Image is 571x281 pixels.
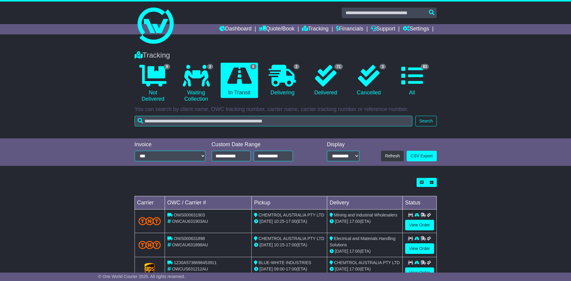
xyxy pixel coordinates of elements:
[381,151,404,161] button: Refresh
[407,151,436,161] a: CSV Export
[174,260,216,265] span: 1Z30A5738698453911
[212,141,308,148] div: Custom Date Range
[349,249,360,254] span: 17:00
[259,267,273,271] span: [DATE]
[415,116,436,126] button: Search
[371,24,395,34] a: Support
[307,63,344,98] a: 71 Delivered
[349,219,360,224] span: 17:00
[259,219,273,224] span: [DATE]
[259,24,294,34] a: Quote/Book
[330,266,400,272] div: (ETA)
[330,248,400,254] div: (ETA)
[135,106,437,113] p: You can search by client name, OWC tracking number, carrier name, carrier tracking number or refe...
[274,219,284,224] span: 10:25
[335,267,348,271] span: [DATE]
[421,64,429,69] span: 83
[327,196,402,210] td: Delivery
[219,24,252,34] a: Dashboard
[259,242,273,247] span: [DATE]
[252,196,327,210] td: Pickup
[335,219,348,224] span: [DATE]
[336,24,363,34] a: Financials
[327,141,359,148] div: Display
[172,267,208,271] span: OWCUS631212AU
[221,63,258,98] a: 5 In Transit
[98,274,185,279] span: © One World Courier 2025. All rights reserved.
[334,213,397,217] span: Mining and Industrial Wholesalers
[254,242,324,248] div: - (ETA)
[286,267,296,271] span: 17:00
[286,219,296,224] span: 17:00
[138,241,161,249] img: TNT_Domestic.png
[302,24,328,34] a: Tracking
[334,64,343,69] span: 71
[174,236,205,241] span: OWS000631898
[259,260,311,265] span: BLUE-WHITE INDUSTRIES
[259,213,324,217] span: CHEMTROL AUSTRALIA PTY LTD
[264,63,301,98] a: 2 Delivering
[172,242,208,247] span: OWCAU631898AU
[402,196,436,210] td: Status
[135,63,172,105] a: 9 Not Delivered
[172,219,208,224] span: OWCAU631903AU
[380,64,386,69] span: 3
[254,266,324,272] div: - (ETA)
[254,218,324,225] div: - (ETA)
[286,242,296,247] span: 17:00
[293,64,300,69] span: 2
[178,63,215,105] a: 2 Waiting Collection
[405,220,434,230] a: View Order
[250,64,256,69] span: 5
[174,213,205,217] span: OWS000631903
[349,267,360,271] span: 17:00
[135,141,206,148] div: Invoice
[207,64,213,69] span: 2
[164,64,170,69] span: 9
[403,24,429,34] a: Settings
[405,267,434,278] a: View Order
[334,260,400,265] span: CHEMTROL AUSTRALIA PTY LTD
[393,63,430,98] a: 83 All
[330,218,400,225] div: (ETA)
[138,217,161,225] img: TNT_Domestic.png
[350,63,387,98] a: 3 Cancelled
[405,243,434,254] a: View Order
[274,267,284,271] span: 09:00
[165,196,252,210] td: OWC / Carrier #
[144,263,155,275] img: GetCarrierServiceLogo
[330,236,396,247] span: Electrical and Materials Handling Solutions
[274,242,284,247] span: 10:15
[132,51,440,60] div: Tracking
[259,236,324,241] span: CHEMTROL AUSTRALIA PTY LTD
[335,249,348,254] span: [DATE]
[135,196,165,210] td: Carrier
